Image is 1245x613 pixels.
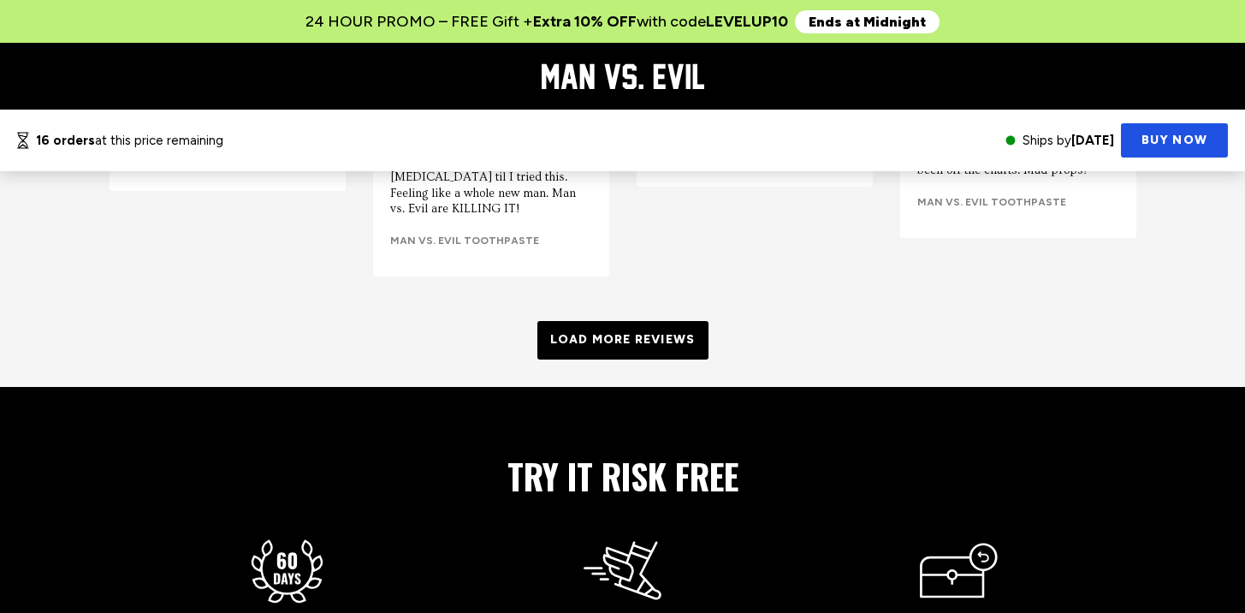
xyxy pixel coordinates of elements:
p: Man vs. Evil toothpaste [917,192,1119,212]
p: Man vs. Evil toothpaste [390,230,592,251]
img: hourglass [13,131,33,150]
img: green circle [1005,135,1016,146]
div: at this price remaining [36,133,223,148]
img: 60-day Trial - Man vs. Evil [250,538,324,604]
div: Ships by [1023,133,1114,148]
b: [DATE] [1071,133,1114,148]
span: 24 HOUR PROMO – FREE Gift + with code [305,12,788,31]
span: Ends at Midnight [795,10,940,33]
img: Free USA Shipping - Man vs. Evil [584,540,662,601]
div: buy now [1121,123,1228,158]
img: Free Returns - Man vs. Evil [918,543,998,599]
p: Didn’t realize how much my self-care routine was killing my [MEDICAL_DATA] til I tried this. Feel... [390,138,592,217]
b: 16 orders [36,133,95,148]
h2: Try It Risk Free [507,455,738,497]
strong: Extra 10% OFF [533,12,637,31]
div: load more reviews [537,321,708,360]
strong: LEVELUP10 [706,12,788,31]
